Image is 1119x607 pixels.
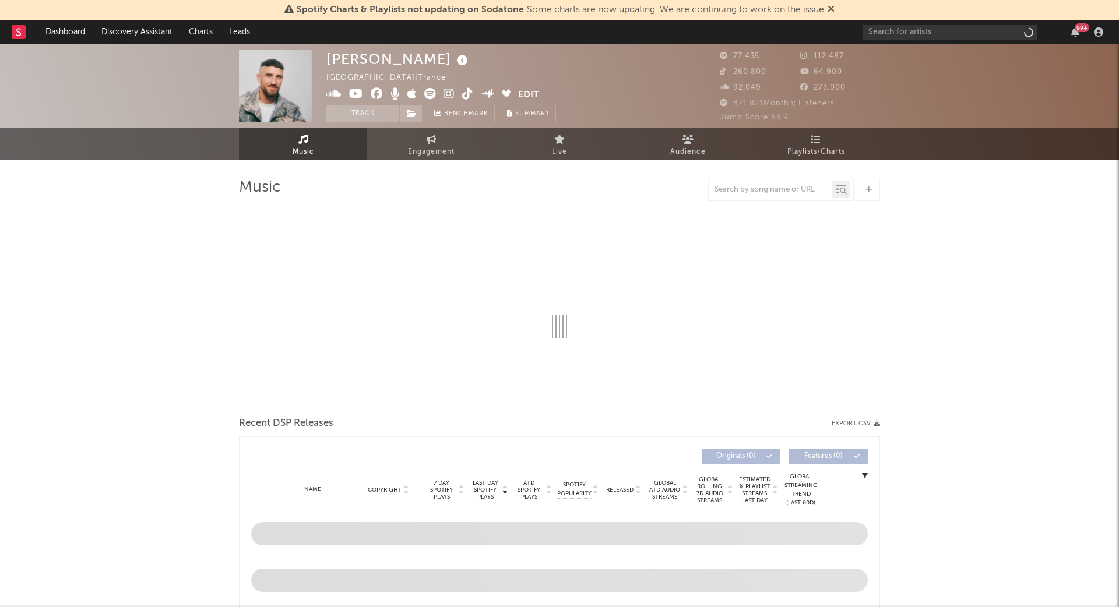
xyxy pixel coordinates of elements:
a: Benchmark [428,105,495,122]
button: Export CSV [832,420,880,427]
span: Global ATD Audio Streams [649,479,681,500]
div: [GEOGRAPHIC_DATA] | Trance [326,71,459,85]
span: Spotify Popularity [557,481,592,498]
span: 273.000 [800,84,846,91]
span: Estimated % Playlist Streams Last Day [738,476,770,504]
a: Dashboard [37,20,93,44]
a: Audience [624,128,752,160]
a: Charts [181,20,221,44]
span: ATD Spotify Plays [513,479,544,500]
span: 260.800 [720,68,766,76]
button: Summary [501,105,556,122]
span: 92.049 [720,84,761,91]
button: Features(0) [789,449,868,464]
span: Jump Score: 63.9 [720,114,789,121]
div: Global Streaming Trend (Last 60D) [783,472,818,507]
span: Features ( 0 ) [797,453,850,460]
span: Originals ( 0 ) [709,453,763,460]
span: Audience [670,145,706,159]
input: Search by song name or URL [709,185,832,195]
span: Released [606,486,634,493]
span: 64.900 [800,68,842,76]
button: Track [326,105,399,122]
span: Live [552,145,567,159]
button: Edit [518,88,539,103]
div: Name [275,485,351,494]
span: 77.435 [720,52,759,60]
a: Engagement [367,128,495,160]
a: Playlists/Charts [752,128,880,160]
span: Spotify Charts & Playlists not updating on Sodatone [297,5,524,15]
a: Leads [221,20,258,44]
span: Recent DSP Releases [239,417,333,430]
span: Engagement [408,145,455,159]
a: Discovery Assistant [93,20,181,44]
span: 871.821 Monthly Listeners [720,100,835,107]
button: 99+ [1071,27,1079,37]
div: [PERSON_NAME] [326,50,471,69]
span: Copyright [368,486,402,493]
span: Dismiss [828,5,835,15]
span: Benchmark [444,107,488,121]
input: Search for artists [863,25,1037,40]
span: Global Rolling 7D Audio Streams [694,476,726,504]
span: Last Day Spotify Plays [470,479,501,500]
span: 7 Day Spotify Plays [426,479,457,500]
button: Originals(0) [702,449,780,464]
div: 99 + [1075,23,1089,32]
span: : Some charts are now updating. We are continuing to work on the issue [297,5,824,15]
a: Music [239,128,367,160]
span: Playlists/Charts [787,145,845,159]
span: Music [293,145,314,159]
a: Live [495,128,624,160]
span: 112.487 [800,52,844,60]
span: Summary [515,111,550,117]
